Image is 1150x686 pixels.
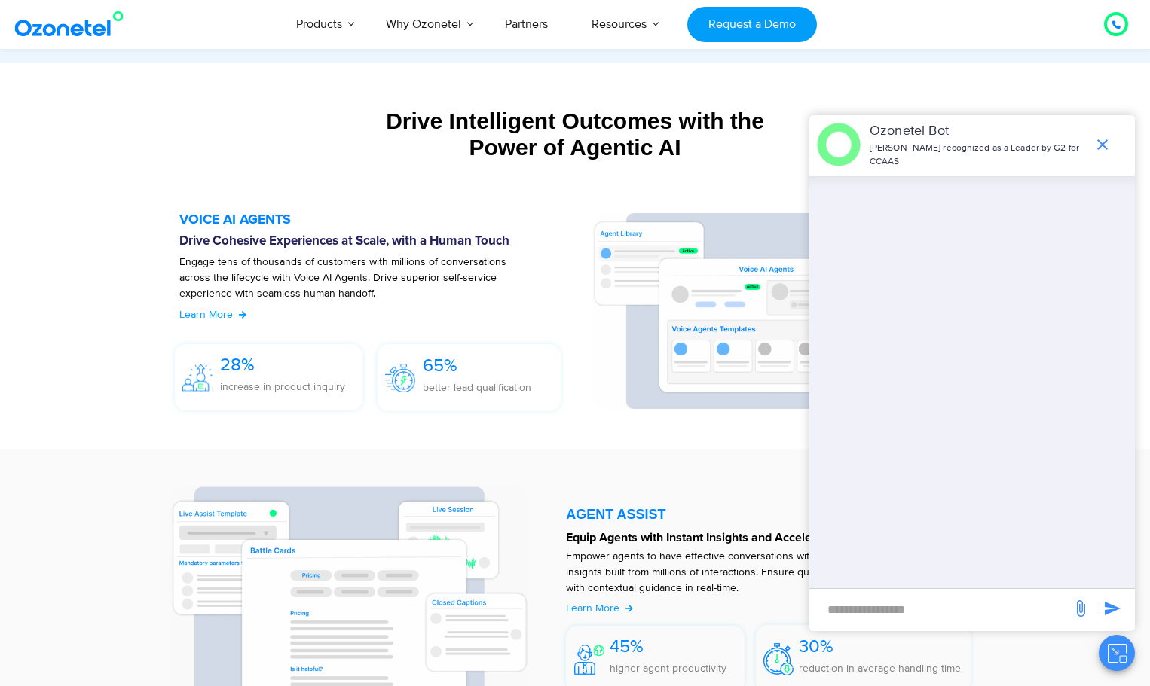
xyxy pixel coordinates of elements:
[566,508,971,521] div: AGENT ASSIST
[182,364,213,392] img: 28%
[385,364,415,392] img: 65%
[817,596,1064,623] div: new-msg-input
[179,254,539,317] p: Engage tens of thousands of customers with millions of conversations across the lifecycle with Vo...
[220,354,255,376] span: 28%
[1066,593,1096,623] span: send message
[566,602,619,614] span: Learn More
[179,234,577,249] h6: Drive Cohesive Experiences at Scale, with a Human Touch
[870,121,1086,142] p: Ozonetel Bot
[1087,130,1118,160] span: end chat or minimize
[763,643,794,675] img: 30%
[179,308,233,321] span: Learn More
[870,142,1086,169] p: [PERSON_NAME] recognized as a Leader by G2 for CCAAS
[574,645,604,675] img: 45%
[610,660,726,676] p: higher agent productivity
[179,213,577,227] h5: VOICE AI AGENTS
[566,548,956,596] p: Empower agents to have effective conversations with AI-led nudges and deeper insights built from ...
[566,600,633,616] a: Learn More
[1099,635,1135,671] button: Close chat
[566,532,900,544] strong: Equip Agents with Instant Insights and Accelerate Resolutions
[1097,593,1127,623] span: send message
[799,636,833,657] span: 30%
[112,108,1038,160] div: Drive Intelligent Outcomes with the Power of Agentic AI
[179,306,246,322] a: Learn More
[817,123,861,166] img: header
[687,7,816,42] a: Request a Demo
[799,660,961,676] p: reduction in average handling time
[610,636,644,657] span: 45%
[423,355,457,377] span: 65%
[423,380,531,395] p: better lead qualification
[220,379,345,395] p: increase in product inquiry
